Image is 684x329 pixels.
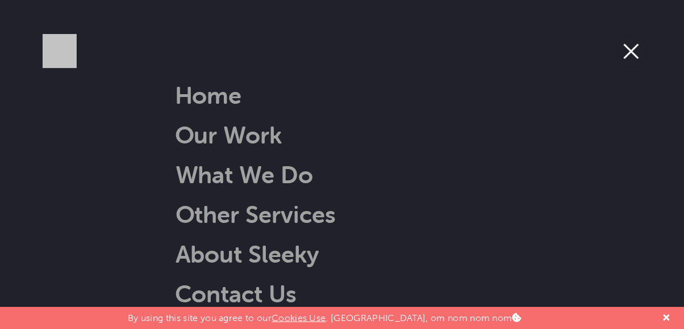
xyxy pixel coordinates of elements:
[43,34,77,68] img: Sleeky Web Design Newcastle
[175,81,242,109] a: Home
[175,279,297,308] a: Contact Us
[272,313,326,323] a: Cookies Use
[147,160,314,189] a: What We Do
[175,120,282,149] a: Our Work
[147,239,320,268] a: About Sleeky
[147,200,336,229] a: Other Services
[128,307,522,323] p: By using this site you agree to our . [GEOGRAPHIC_DATA], om nom nom nom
